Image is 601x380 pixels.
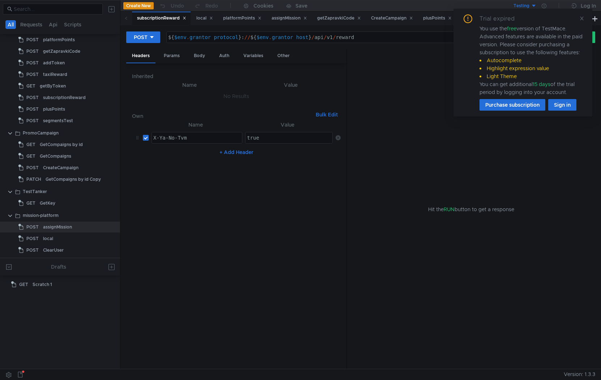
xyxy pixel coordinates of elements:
[223,14,261,22] div: platformPoints
[317,14,361,22] div: getZapravkiCode
[253,1,273,10] div: Cookies
[26,69,39,80] span: POST
[40,151,71,162] div: GetCompaigns
[43,115,73,126] div: segmentsTest
[513,3,529,9] div: Testing
[26,115,39,126] span: POST
[43,57,65,68] div: addToken
[26,104,39,115] span: POST
[23,210,59,221] div: mission-platform
[188,49,211,63] div: Body
[444,206,455,213] span: RUN
[295,3,307,8] div: Save
[134,33,148,41] div: POST
[132,112,313,120] h6: Own
[126,31,160,43] button: POST
[26,81,35,91] span: GET
[479,99,545,111] button: Purchase subscription
[43,34,75,45] div: platformPoints
[272,14,307,22] div: assignMission
[581,1,596,10] div: Log In
[43,233,53,244] div: local
[43,92,86,103] div: subscriptionReward
[479,64,584,72] li: Highlight expression value
[43,46,80,57] div: getZapravkiCode
[533,81,550,87] span: 15 days
[40,139,83,150] div: GetCompaigns by id
[26,46,39,57] span: POST
[26,57,39,68] span: POST
[479,80,584,96] div: You can get additional of the trial period by logging into your account.
[171,1,184,10] div: Undo
[14,5,98,13] input: Search...
[154,0,189,11] button: Undo
[138,81,241,89] th: Name
[26,139,35,150] span: GET
[23,128,59,138] div: PromoCampaign
[132,72,341,81] h6: Inherited
[26,34,39,45] span: POST
[189,0,223,11] button: Redo
[479,56,584,64] li: Autocomplete
[123,2,154,9] button: Create New
[428,205,514,213] span: Hit the button to get a response
[43,245,64,256] div: ClearUser
[26,233,39,244] span: POST
[5,20,16,29] button: All
[40,198,55,209] div: GetKey
[40,81,66,91] div: getByToken
[548,99,576,111] button: Sign in
[18,20,44,29] button: Requests
[26,198,35,209] span: GET
[26,151,35,162] span: GET
[564,369,595,380] span: Version: 1.3.3
[126,49,155,63] div: Headers
[371,14,413,22] div: CreateCampaign
[26,245,39,256] span: POST
[47,20,60,29] button: Api
[43,104,65,115] div: plusPoints
[242,120,333,129] th: Value
[158,49,186,63] div: Params
[46,174,101,185] div: GetCompaigns by id Copy
[33,279,52,290] div: Scratch 1
[26,222,39,232] span: POST
[238,49,269,63] div: Variables
[26,174,41,185] span: PATCH
[51,262,66,271] div: Drafts
[43,222,72,232] div: assignMission
[43,162,78,173] div: CreateCampaign
[507,25,516,32] span: free
[313,110,341,119] button: Bulk Edit
[26,92,39,103] span: POST
[23,186,47,197] div: TestTanker
[217,148,256,157] button: + Add Header
[149,120,242,129] th: Name
[223,93,249,99] nz-embed-empty: No Results
[241,81,341,89] th: Value
[62,20,84,29] button: Scripts
[479,25,584,96] div: You use the version of TestMace. Advanced features are available in the paid version. Please cons...
[43,69,67,80] div: taxiReward
[479,14,523,23] div: Trial expired
[423,14,452,22] div: plusPoints
[479,72,584,80] li: Light Theme
[213,49,235,63] div: Auth
[26,162,39,173] span: POST
[205,1,218,10] div: Redo
[19,279,28,290] span: GET
[272,49,295,63] div: Other
[196,14,213,22] div: local
[137,14,186,22] div: subscriptionReward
